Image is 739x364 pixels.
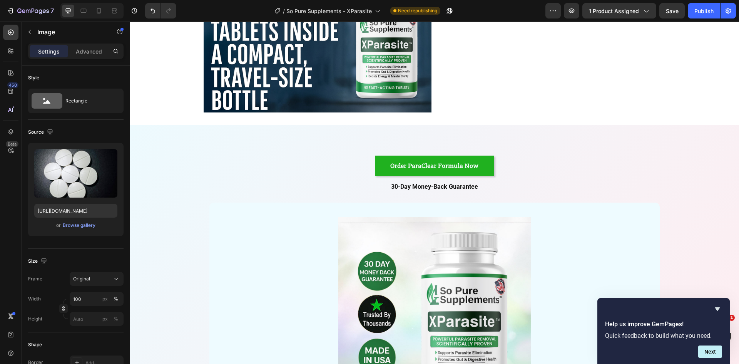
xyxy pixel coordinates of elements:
[261,139,349,150] p: Order ParaClear Formula Now
[729,315,735,321] span: 1
[38,47,60,55] p: Settings
[37,27,103,37] p: Image
[245,134,364,154] a: Order ParaClear Formula Now
[605,332,722,339] p: Quick feedback to build what you need.
[102,295,108,302] div: px
[261,161,348,169] strong: 30-Day Money-Back Guarantee
[34,149,117,198] img: preview-image
[70,312,124,326] input: px%
[100,314,110,324] button: %
[286,7,372,15] span: So Pure Supplements - XParasite
[28,256,48,267] div: Size
[130,22,739,364] iframe: To enrich screen reader interactions, please activate Accessibility in Grammarly extension settings
[114,295,118,302] div: %
[28,315,42,322] label: Height
[694,7,714,15] div: Publish
[3,3,57,18] button: 7
[62,221,96,229] button: Browse gallery
[114,315,118,322] div: %
[145,3,176,18] div: Undo/Redo
[6,141,18,147] div: Beta
[111,314,120,324] button: px
[7,82,18,88] div: 450
[28,295,41,302] label: Width
[63,222,95,229] div: Browse gallery
[582,3,656,18] button: 1 product assigned
[73,275,90,282] span: Original
[76,47,102,55] p: Advanced
[605,304,722,358] div: Help us improve GemPages!
[688,3,720,18] button: Publish
[28,275,42,282] label: Frame
[283,7,285,15] span: /
[28,341,42,348] div: Shape
[589,7,639,15] span: 1 product assigned
[666,8,679,14] span: Save
[111,294,120,304] button: px
[713,304,722,314] button: Hide survey
[50,6,54,15] p: 7
[102,315,108,322] div: px
[70,272,124,286] button: Original
[398,7,437,14] span: Need republishing
[65,92,112,110] div: Rectangle
[100,294,110,304] button: %
[698,346,722,358] button: Next question
[605,320,722,329] h2: Help us improve GemPages!
[659,3,685,18] button: Save
[56,221,61,230] span: or
[28,74,39,81] div: Style
[28,127,55,138] div: Source
[34,204,117,218] input: https://example.com/image.jpg
[70,292,124,306] input: px%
